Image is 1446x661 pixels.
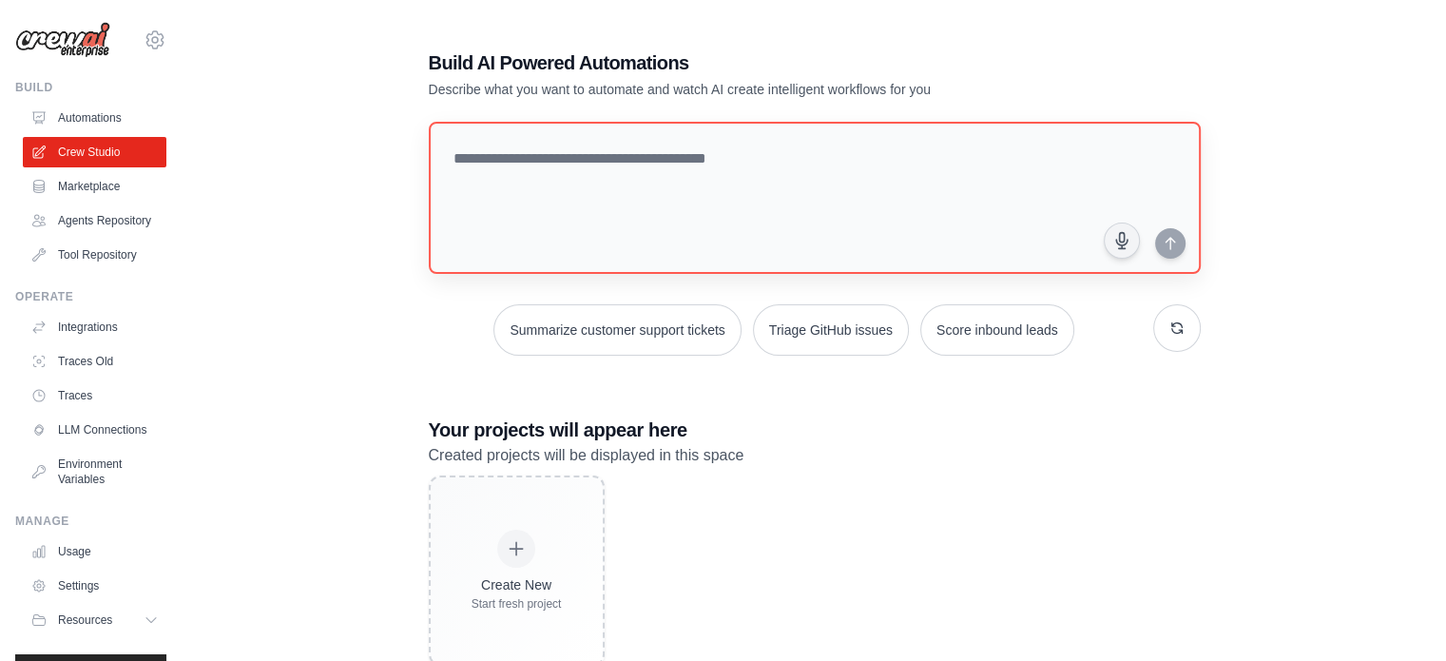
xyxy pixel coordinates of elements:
[429,443,1201,468] p: Created projects will be displayed in this space
[472,596,562,612] div: Start fresh project
[1351,570,1446,661] iframe: Chat Widget
[753,304,909,356] button: Triage GitHub issues
[23,312,166,342] a: Integrations
[15,514,166,529] div: Manage
[920,304,1074,356] button: Score inbound leads
[23,536,166,567] a: Usage
[472,575,562,594] div: Create New
[429,417,1201,443] h3: Your projects will appear here
[15,80,166,95] div: Build
[23,605,166,635] button: Resources
[1153,304,1201,352] button: Get new suggestions
[429,80,1068,99] p: Describe what you want to automate and watch AI create intelligent workflows for you
[1104,223,1140,259] button: Click to speak your automation idea
[23,449,166,495] a: Environment Variables
[58,612,112,628] span: Resources
[23,240,166,270] a: Tool Repository
[23,103,166,133] a: Automations
[15,289,166,304] div: Operate
[23,380,166,411] a: Traces
[15,22,110,58] img: Logo
[493,304,741,356] button: Summarize customer support tickets
[23,571,166,601] a: Settings
[23,346,166,377] a: Traces Old
[23,415,166,445] a: LLM Connections
[23,205,166,236] a: Agents Repository
[429,49,1068,76] h1: Build AI Powered Automations
[23,171,166,202] a: Marketplace
[23,137,166,167] a: Crew Studio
